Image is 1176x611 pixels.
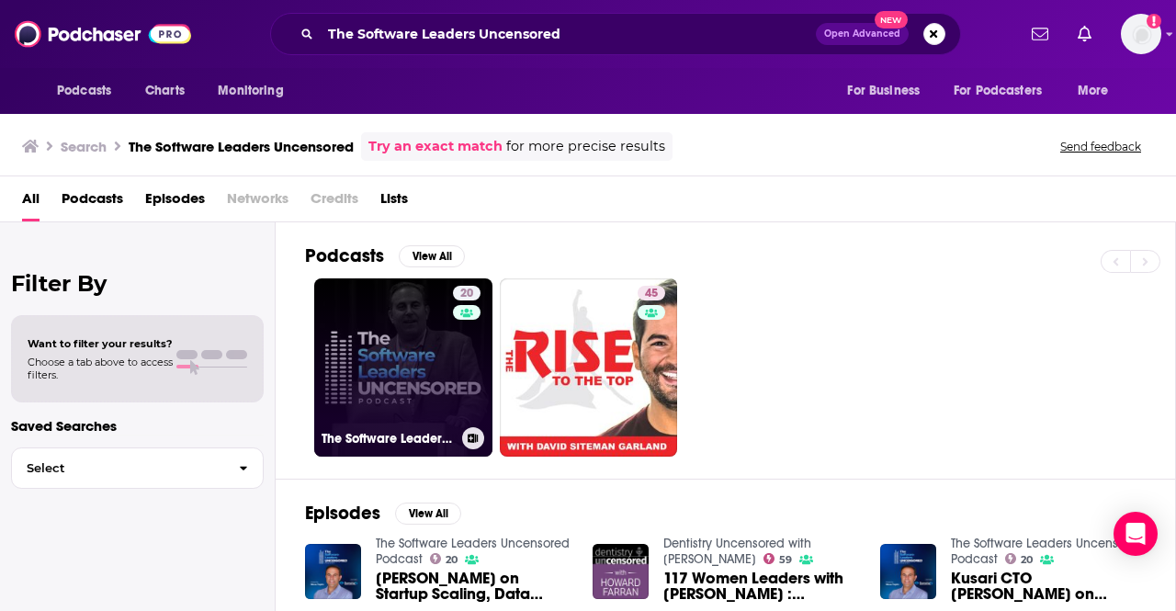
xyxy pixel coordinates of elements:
span: Kusari CTO [PERSON_NAME] on Securing the Software Supply Chain & Fighting AI Slop Squatting [951,571,1146,602]
img: Kusari CTO Michael Lieberman on Securing the Software Supply Chain & Fighting AI Slop Squatting [880,544,936,600]
h3: The Software Leaders Uncensored [129,138,354,155]
img: 117 Women Leaders with Gina Dorfman : Dentistry Uncensored with Howard Farran [593,544,649,600]
p: Saved Searches [11,417,264,435]
a: Podcasts [62,184,123,221]
a: 45 [500,278,678,457]
h2: Episodes [305,502,380,525]
span: 59 [779,556,792,564]
span: 45 [645,285,658,303]
a: 59 [763,553,793,564]
button: Send feedback [1055,139,1147,154]
button: open menu [205,74,307,108]
a: All [22,184,40,221]
span: More [1078,78,1109,104]
span: Open Advanced [824,29,900,39]
span: Charts [145,78,185,104]
a: The Software Leaders Uncensored Podcast [376,536,570,567]
span: Monitoring [218,78,283,104]
button: Show profile menu [1121,14,1161,54]
span: For Podcasters [954,78,1042,104]
a: Episodes [145,184,205,221]
a: Try an exact match [368,136,503,157]
button: Open AdvancedNew [816,23,909,45]
a: Dentistry Uncensored with Howard Farran [663,536,811,567]
button: open menu [1065,74,1132,108]
a: 20 [453,286,481,300]
span: 20 [446,556,458,564]
span: New [875,11,908,28]
span: for more precise results [506,136,665,157]
svg: Add a profile image [1147,14,1161,28]
button: open menu [942,74,1069,108]
a: Show notifications dropdown [1024,18,1056,50]
span: Want to filter your results? [28,337,173,350]
img: Jason Tesser on Startup Scaling, Data Challenges & Job Hunt Lessons | Software Leaders Uncensored [305,544,361,600]
a: 20The Software Leaders Uncensored Podcast [314,278,492,457]
a: PodcastsView All [305,244,465,267]
h2: Podcasts [305,244,384,267]
a: Kusari CTO Michael Lieberman on Securing the Software Supply Chain & Fighting AI Slop Squatting [951,571,1146,602]
a: Show notifications dropdown [1070,18,1099,50]
span: 20 [1021,556,1033,564]
span: 117 Women Leaders with [PERSON_NAME] : Dentistry Uncensored with [PERSON_NAME] [663,571,858,602]
a: 45 [638,286,665,300]
button: open menu [44,74,135,108]
a: Jason Tesser on Startup Scaling, Data Challenges & Job Hunt Lessons | Software Leaders Uncensored [376,571,571,602]
span: Select [12,462,224,474]
button: open menu [834,74,943,108]
h2: Filter By [11,270,264,297]
input: Search podcasts, credits, & more... [321,19,816,49]
span: Credits [311,184,358,221]
img: Podchaser - Follow, Share and Rate Podcasts [15,17,191,51]
span: Networks [227,184,288,221]
button: View All [395,503,461,525]
a: EpisodesView All [305,502,461,525]
a: 20 [430,553,458,564]
button: View All [399,245,465,267]
a: The Software Leaders Uncensored Podcast [951,536,1145,567]
button: Select [11,447,264,489]
span: 20 [460,285,473,303]
span: For Business [847,78,920,104]
img: User Profile [1121,14,1161,54]
a: 20 [1005,553,1034,564]
div: Search podcasts, credits, & more... [270,13,961,55]
span: [PERSON_NAME] on Startup Scaling, Data Challenges & Job [PERSON_NAME] Lessons | Software Leaders ... [376,571,571,602]
span: Choose a tab above to access filters. [28,356,173,381]
a: Charts [133,74,196,108]
span: Logged in as YiyanWang [1121,14,1161,54]
a: Lists [380,184,408,221]
div: Open Intercom Messenger [1114,512,1158,556]
h3: Search [61,138,107,155]
span: Podcasts [57,78,111,104]
a: 117 Women Leaders with Gina Dorfman : Dentistry Uncensored with Howard Farran [663,571,858,602]
h3: The Software Leaders Uncensored Podcast [322,431,455,447]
